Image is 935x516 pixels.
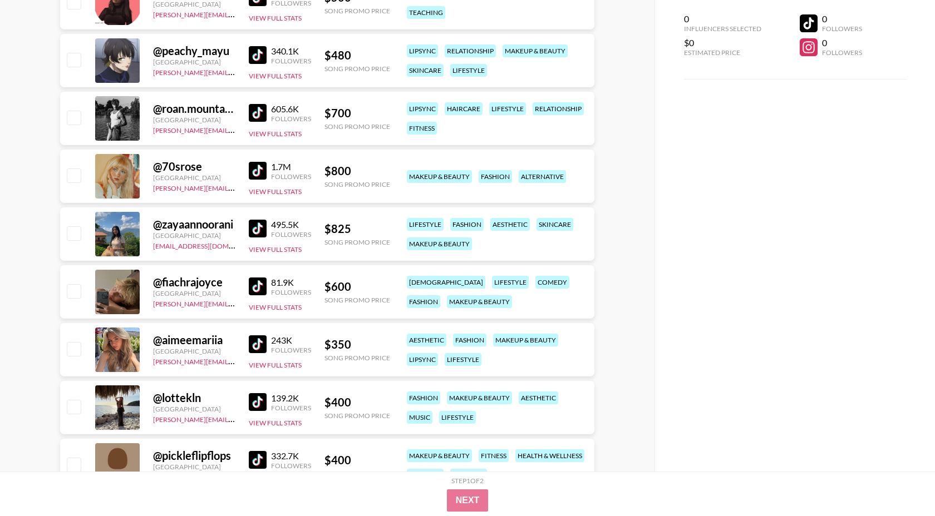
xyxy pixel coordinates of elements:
[492,276,529,289] div: lifestyle
[153,231,235,240] div: [GEOGRAPHIC_DATA]
[684,24,761,33] div: Influencers Selected
[153,355,318,366] a: [PERSON_NAME][EMAIL_ADDRESS][DOMAIN_NAME]
[407,170,472,183] div: makeup & beauty
[271,335,311,346] div: 243K
[324,164,390,178] div: $ 800
[271,393,311,404] div: 139.2K
[324,280,390,294] div: $ 600
[490,218,530,231] div: aesthetic
[684,13,761,24] div: 0
[479,449,509,462] div: fitness
[153,173,235,182] div: [GEOGRAPHIC_DATA]
[324,64,390,73] div: Song Promo Price
[407,469,444,482] div: lifestyle
[450,218,484,231] div: fashion
[324,7,390,15] div: Song Promo Price
[153,297,318,308] a: [PERSON_NAME][EMAIL_ADDRESS][DOMAIN_NAME]
[271,230,311,239] div: Followers
[822,13,862,24] div: 0
[249,104,267,122] img: TikTok
[479,170,512,183] div: fashion
[249,187,302,196] button: View Full Stats
[249,393,267,411] img: TikTok
[445,44,496,57] div: relationship
[684,48,761,57] div: Estimated Price
[249,361,302,369] button: View Full Stats
[451,477,484,485] div: Step 1 of 2
[324,411,390,420] div: Song Promo Price
[324,469,390,478] div: Song Promo Price
[153,124,318,135] a: [PERSON_NAME][EMAIL_ADDRESS][DOMAIN_NAME]
[153,413,318,424] a: [PERSON_NAME][EMAIL_ADDRESS][DOMAIN_NAME]
[249,419,302,427] button: View Full Stats
[153,275,235,289] div: @ fiachrajoyce
[249,220,267,237] img: TikTok
[407,449,472,462] div: makeup & beauty
[879,460,922,503] iframe: Drift Widget Chat Controller
[249,72,302,80] button: View Full Stats
[271,46,311,57] div: 340.1K
[445,102,483,115] div: haircare
[271,172,311,181] div: Followers
[271,103,311,115] div: 605.6K
[489,102,526,115] div: lifestyle
[271,161,311,172] div: 1.7M
[407,237,472,250] div: makeup & beauty
[153,391,235,405] div: @ lottekln
[407,64,444,77] div: skincare
[153,217,235,231] div: @ zayaannoorani
[407,218,444,231] div: lifestyle
[407,334,446,346] div: aesthetic
[153,463,235,471] div: [GEOGRAPHIC_DATA]
[153,333,235,347] div: @ aimeemariia
[271,219,311,230] div: 495.5K
[249,303,302,311] button: View Full Stats
[822,37,862,48] div: 0
[519,391,558,404] div: aesthetic
[324,338,390,351] div: $ 350
[535,276,569,289] div: comedy
[515,449,584,462] div: health & wellness
[249,14,302,22] button: View Full Stats
[324,48,390,62] div: $ 480
[684,37,761,48] div: $0
[153,8,318,19] a: [PERSON_NAME][EMAIL_ADDRESS][DOMAIN_NAME]
[153,405,235,413] div: [GEOGRAPHIC_DATA]
[407,122,437,135] div: fitness
[453,334,486,346] div: fashion
[324,296,390,304] div: Song Promo Price
[450,469,487,482] div: skincare
[153,160,235,173] div: @ 70srose
[271,57,311,65] div: Followers
[324,180,390,188] div: Song Promo Price
[271,288,311,296] div: Followers
[324,106,390,120] div: $ 700
[271,115,311,123] div: Followers
[249,162,267,180] img: TikTok
[519,170,566,183] div: alternative
[537,218,573,231] div: skincare
[450,64,487,77] div: lifestyle
[407,295,440,308] div: fashion
[153,116,235,124] div: [GEOGRAPHIC_DATA]
[249,277,267,295] img: TikTok
[503,44,568,57] div: makeup & beauty
[324,238,390,246] div: Song Promo Price
[533,102,584,115] div: relationship
[407,353,438,366] div: lipsync
[407,102,438,115] div: lipsync
[153,347,235,355] div: [GEOGRAPHIC_DATA]
[153,182,318,192] a: [PERSON_NAME][EMAIL_ADDRESS][DOMAIN_NAME]
[447,295,512,308] div: makeup & beauty
[249,451,267,469] img: TikTok
[324,354,390,362] div: Song Promo Price
[271,404,311,412] div: Followers
[324,222,390,236] div: $ 825
[271,462,311,470] div: Followers
[153,240,265,250] a: [EMAIL_ADDRESS][DOMAIN_NAME]
[153,449,235,463] div: @ pickleflipflops
[407,411,432,424] div: music
[407,276,485,289] div: [DEMOGRAPHIC_DATA]
[249,335,267,353] img: TikTok
[153,289,235,297] div: [GEOGRAPHIC_DATA]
